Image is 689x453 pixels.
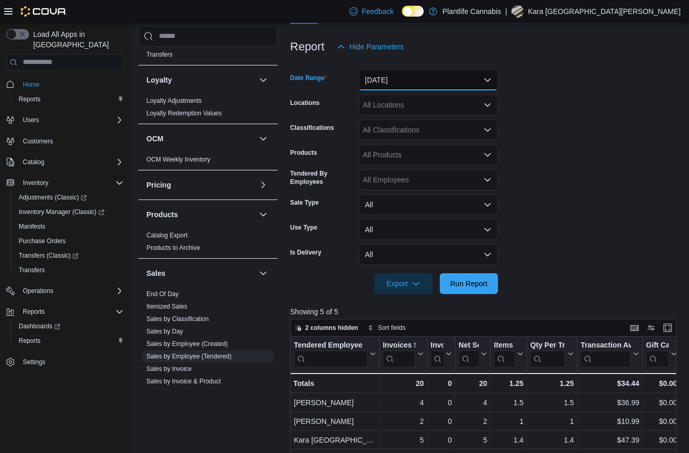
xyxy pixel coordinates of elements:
a: Transfers [146,51,172,58]
div: 4 [383,396,424,409]
div: 0 [430,415,452,428]
button: Net Sold [458,340,487,367]
button: Invoices Ref [430,340,452,367]
button: Tendered Employee [294,340,376,367]
button: Pricing [257,179,269,191]
span: Catalog [19,156,124,168]
button: Loyalty [146,75,255,85]
div: Transaction Average [580,340,631,367]
button: Display options [645,322,657,334]
span: Sales by Day [146,327,183,336]
div: Tendered Employee [294,340,368,367]
span: Catalog [23,158,44,166]
button: Open list of options [483,151,492,159]
button: 2 columns hidden [291,322,362,334]
div: 0 [430,377,452,390]
span: Itemized Sales [146,302,187,311]
span: Customers [23,137,53,145]
div: $0.00 [646,396,677,409]
button: Catalog [2,155,128,169]
span: Reports [23,308,45,316]
button: Keyboard shortcuts [628,322,641,334]
div: 0 [430,434,452,446]
button: Items Per Transaction [494,340,523,367]
a: Transfers (Classic) [10,248,128,263]
button: All [359,244,498,265]
button: Reports [10,334,128,348]
a: Catalog Export [146,232,187,239]
a: Reports [15,93,45,105]
span: Reports [15,335,124,347]
div: 1.25 [530,377,574,390]
span: Sales by Employee (Created) [146,340,228,348]
h3: Loyalty [146,75,172,85]
div: Transaction Average [580,340,631,350]
span: Dashboards [15,320,124,332]
button: Open list of options [483,126,492,134]
label: Tendered By Employees [290,169,355,186]
span: Sales by Invoice & Product [146,377,221,385]
button: Transaction Average [580,340,639,367]
span: Hide Parameters [349,42,404,52]
button: Manifests [10,219,128,234]
span: Home [19,78,124,91]
button: Operations [2,284,128,298]
p: Kara [GEOGRAPHIC_DATA][PERSON_NAME] [528,5,681,18]
span: Transfers [15,264,124,276]
span: Reports [19,95,40,103]
div: Net Sold [458,340,479,367]
span: Reports [19,305,124,318]
div: $36.99 [580,396,639,409]
div: 20 [383,377,424,390]
button: Products [257,208,269,221]
div: 2 [458,415,487,428]
div: 5 [458,434,487,446]
button: Invoices Sold [383,340,424,367]
div: 4 [458,396,487,409]
span: Export [381,273,426,294]
div: 0 [430,396,452,409]
span: Sales by Invoice [146,365,192,373]
a: Adjustments (Classic) [10,190,128,205]
span: Sort fields [378,324,406,332]
span: OCM Weekly Inventory [146,155,210,164]
button: Sales [257,267,269,279]
button: Home [2,77,128,92]
div: 2 [383,415,424,428]
button: All [359,219,498,240]
p: Plantlife Cannabis [442,5,501,18]
a: Transfers (Classic) [15,249,83,262]
div: Items Per Transaction [494,340,515,367]
a: Inventory Manager (Classic) [15,206,109,218]
button: Loyalty [257,74,269,86]
h3: Sales [146,268,166,278]
button: All [359,194,498,215]
button: Enter fullscreen [661,322,674,334]
div: 1.5 [530,396,574,409]
span: Settings [19,355,124,368]
div: 20 [458,377,487,390]
span: Settings [23,358,45,366]
button: Sort fields [363,322,410,334]
a: Manifests [15,220,49,233]
span: Inventory Manager (Classic) [19,208,104,216]
div: Gift Cards [646,340,669,350]
div: OCM [138,153,278,170]
span: Transfers [146,50,172,59]
a: Dashboards [10,319,128,334]
div: $47.39 [580,434,639,446]
div: Invoices Sold [383,340,415,350]
button: Run Report [440,273,498,294]
a: End Of Day [146,290,179,298]
input: Dark Mode [402,6,424,17]
button: [DATE] [359,70,498,90]
span: Loyalty Redemption Values [146,109,222,117]
a: Sales by Classification [146,315,209,323]
div: $34.44 [580,377,639,390]
span: Users [23,116,39,124]
div: Gift Card Sales [646,340,669,367]
div: $0.00 [646,415,677,428]
button: Users [19,114,43,126]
